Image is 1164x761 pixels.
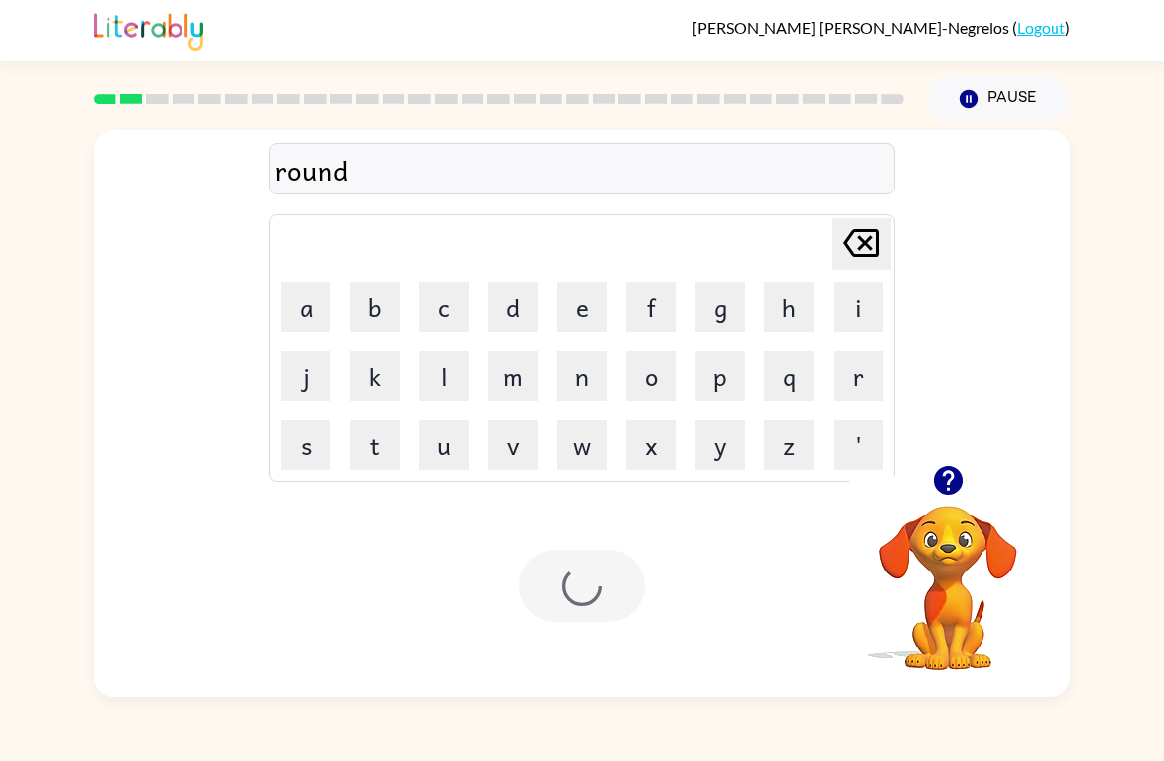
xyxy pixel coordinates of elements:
[834,351,883,401] button: r
[764,351,814,401] button: q
[692,18,1012,37] span: [PERSON_NAME] [PERSON_NAME]-Negrelos
[557,282,607,332] button: e
[626,420,676,470] button: x
[350,351,400,401] button: k
[488,420,538,470] button: v
[94,8,203,51] img: Literably
[692,18,1070,37] div: ( )
[849,476,1047,673] video: Your browser must support playing .mp4 files to use Literably. Please try using another browser.
[927,76,1070,121] button: Pause
[281,351,330,401] button: j
[695,420,745,470] button: y
[764,420,814,470] button: z
[626,282,676,332] button: f
[281,420,330,470] button: s
[695,282,745,332] button: g
[557,420,607,470] button: w
[834,420,883,470] button: '
[275,149,889,190] div: round
[557,351,607,401] button: n
[419,282,469,332] button: c
[350,282,400,332] button: b
[834,282,883,332] button: i
[1017,18,1065,37] a: Logout
[695,351,745,401] button: p
[419,351,469,401] button: l
[764,282,814,332] button: h
[488,351,538,401] button: m
[350,420,400,470] button: t
[419,420,469,470] button: u
[281,282,330,332] button: a
[488,282,538,332] button: d
[626,351,676,401] button: o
